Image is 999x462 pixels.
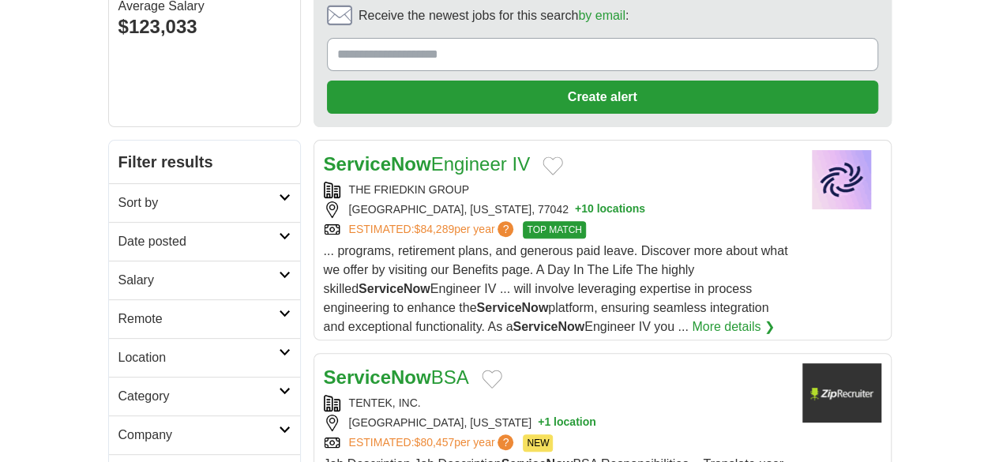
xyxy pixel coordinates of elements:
button: Add to favorite jobs [482,370,502,389]
a: by email [578,9,625,22]
a: Sort by [109,183,300,222]
div: [GEOGRAPHIC_DATA], [US_STATE] [324,415,790,431]
a: Location [109,338,300,377]
h2: Date posted [118,232,279,251]
h2: Location [118,348,279,367]
button: Create alert [327,81,878,114]
button: +1 location [538,415,596,431]
h2: Remote [118,310,279,329]
a: Salary [109,261,300,299]
strong: ServiceNow [513,320,584,333]
button: Add to favorite jobs [543,156,563,175]
a: More details ❯ [692,317,775,336]
a: Company [109,415,300,454]
strong: ServiceNow [476,301,548,314]
a: ESTIMATED:$84,289per year? [349,221,517,239]
strong: ServiceNow [324,366,431,388]
div: TENTEK, INC. [324,395,790,411]
span: $84,289 [414,223,454,235]
h2: Category [118,387,279,406]
h2: Sort by [118,193,279,212]
span: + [538,415,544,431]
span: ? [498,221,513,237]
a: ServiceNowBSA [324,366,469,388]
h2: Salary [118,271,279,290]
div: THE FRIEDKIN GROUP [324,182,790,198]
span: ... programs, retirement plans, and generous paid leave. Discover more about what we offer by vis... [324,244,788,333]
a: Date posted [109,222,300,261]
a: Remote [109,299,300,338]
span: $80,457 [414,436,454,449]
strong: ServiceNow [359,282,430,295]
img: Company logo [802,150,881,209]
span: NEW [523,434,553,452]
img: Company logo [802,363,881,423]
div: $123,033 [118,13,291,41]
span: ? [498,434,513,450]
span: Receive the newest jobs for this search : [359,6,629,25]
h2: Company [118,426,279,445]
span: TOP MATCH [523,221,585,239]
span: + [575,201,581,218]
strong: ServiceNow [324,153,431,175]
button: +10 locations [575,201,645,218]
a: ServiceNowEngineer IV [324,153,531,175]
a: Category [109,377,300,415]
div: [GEOGRAPHIC_DATA], [US_STATE], 77042 [324,201,790,218]
h2: Filter results [109,141,300,183]
a: ESTIMATED:$80,457per year? [349,434,517,452]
